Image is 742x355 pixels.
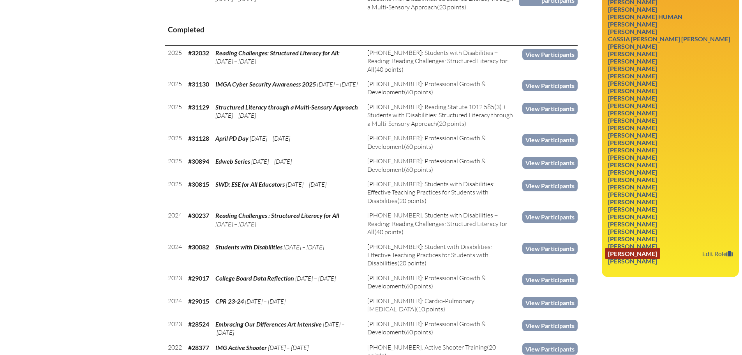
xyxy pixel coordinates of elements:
span: [PHONE_NUMBER]: Professional Growth & Development [367,157,486,173]
span: [PHONE_NUMBER]: Student with Disabilities: Effective Teaching Practices for Students with Disabil... [367,243,492,267]
a: [PERSON_NAME] [605,137,660,148]
a: [PERSON_NAME] Human [605,11,686,22]
b: #31130 [188,80,209,88]
a: View Participants [522,49,578,60]
span: [DATE] – [DATE] [215,111,256,119]
td: (60 points) [364,131,519,154]
span: IMGA Cyber Security Awareness 2025 [215,80,316,88]
span: [DATE] – [DATE] [317,80,358,88]
span: [DATE] – [DATE] [245,297,286,305]
a: [PERSON_NAME] [605,63,660,74]
td: (60 points) [364,317,519,340]
a: [PERSON_NAME] [605,152,660,162]
b: #30237 [188,212,209,219]
td: (60 points) [364,154,519,177]
td: 2025 [165,45,185,77]
a: View Participants [522,134,578,145]
a: [PERSON_NAME] [605,182,660,192]
span: [DATE] – [DATE] [295,274,336,282]
span: Embracing Our Differences Art Intensive [215,320,322,328]
span: [PHONE_NUMBER]: Active Shooter Training [367,343,487,351]
span: [PHONE_NUMBER]: Students with Disabilities + Reading: Reading Challenges: Structured Literacy for... [367,211,508,236]
b: #30082 [188,243,209,251]
a: View Participants [522,157,578,168]
span: [PHONE_NUMBER]: Students with Disabilities + Reading: Reading Challenges: Structured Literacy for... [367,49,508,73]
span: [PHONE_NUMBER]: Reading Statute 1012.585(3) + Students with Disabilities: Structured Literacy thr... [367,103,513,127]
span: [PHONE_NUMBER]: Cardio-Pulmonary [MEDICAL_DATA] [367,297,474,313]
span: [PHONE_NUMBER]: Professional Growth & Development [367,134,486,150]
b: #31128 [188,134,209,142]
td: 2023 [165,271,185,294]
span: [PHONE_NUMBER]: Professional Growth & Development [367,80,486,96]
b: #31129 [188,103,209,111]
a: View Participants [522,243,578,254]
td: (20 points) [364,240,519,271]
a: View Participants [522,180,578,191]
span: [DATE] – [DATE] [286,180,326,188]
span: [PHONE_NUMBER]: Professional Growth & Development [367,274,486,290]
td: 2025 [165,100,185,131]
span: [DATE] – [DATE] [251,157,292,165]
span: SWD: ESE for All Educators [215,180,285,188]
b: #28377 [188,344,209,351]
span: College Board Data Reflection [215,274,294,282]
td: 2025 [165,177,185,208]
a: [PERSON_NAME] [605,56,660,66]
a: [PERSON_NAME] [605,78,660,88]
a: View Participants [522,320,578,331]
span: [DATE] – [DATE] [250,134,290,142]
td: 2024 [165,240,185,271]
a: Edit Role [699,248,736,259]
td: (60 points) [364,77,519,100]
a: [PERSON_NAME] [605,196,660,207]
a: [PERSON_NAME] [605,219,660,229]
td: (20 points) [364,100,519,131]
span: [DATE] – [DATE] [284,243,324,251]
span: Reading Challenges : Structured Literacy for All [215,212,339,219]
a: View Participants [522,274,578,285]
h3: Completed [168,25,575,35]
a: [PERSON_NAME] [605,130,660,140]
a: [PERSON_NAME] [605,85,660,96]
a: [PERSON_NAME] [605,71,660,81]
span: [DATE] – [DATE] [215,57,256,65]
td: 2024 [165,208,185,239]
a: View Participants [522,80,578,91]
a: [PERSON_NAME] [605,115,660,125]
a: View Participants [522,297,578,308]
a: [PERSON_NAME] [605,41,660,51]
a: [PERSON_NAME] [605,233,660,244]
a: [PERSON_NAME] [605,108,660,118]
span: April PD Day [215,134,249,142]
a: [PERSON_NAME] [605,174,660,185]
a: View Participants [522,211,578,223]
a: Cassia [PERSON_NAME] [PERSON_NAME] [605,34,733,44]
b: #29015 [188,297,209,305]
td: (10 points) [364,294,519,317]
td: 2024 [165,294,185,317]
span: [DATE] – [DATE] [215,320,345,336]
td: (60 points) [364,271,519,294]
a: [PERSON_NAME] [605,248,660,259]
td: 2023 [165,317,185,340]
a: [PERSON_NAME] [605,226,660,237]
td: (40 points) [364,45,519,77]
a: [PERSON_NAME] [605,241,660,251]
b: #32032 [188,49,209,57]
span: [PHONE_NUMBER]: Professional Growth & Development [367,320,486,336]
span: Structured Literacy through a Multi-Sensory Approach [215,103,358,111]
a: View Participants [522,103,578,114]
a: [PERSON_NAME] [605,204,660,214]
a: [PERSON_NAME] [605,19,660,29]
span: CPR 23-24 [215,297,244,305]
a: [PERSON_NAME] [605,26,660,37]
td: (20 points) [364,177,519,208]
a: [PERSON_NAME] [605,145,660,155]
a: [PERSON_NAME] [605,4,660,14]
span: Students with Disabilities [215,243,282,251]
td: 2025 [165,77,185,100]
span: [DATE] – [DATE] [215,220,256,228]
b: #29017 [188,274,209,282]
a: [PERSON_NAME] [605,93,660,103]
td: 2025 [165,131,185,154]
